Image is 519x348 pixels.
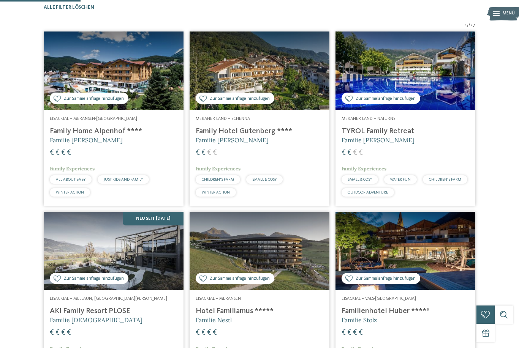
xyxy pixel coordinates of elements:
img: Familien Wellness Residence Tyrol **** [335,31,475,110]
span: CHILDREN’S FARM [202,178,234,181]
span: Eisacktal – Meransen-[GEOGRAPHIC_DATA] [50,117,137,121]
span: € [207,149,211,157]
span: Zur Sammelanfrage hinzufügen [64,96,124,102]
h4: AKI Family Resort PLOSE [50,307,177,316]
span: € [67,329,71,337]
span: € [353,329,357,337]
span: Zur Sammelanfrage hinzufügen [210,96,270,102]
span: € [50,149,54,157]
span: Meraner Land – Schenna [196,117,250,121]
span: € [207,329,211,337]
span: Familie [PERSON_NAME] [196,136,269,144]
span: € [213,149,217,157]
span: € [61,149,65,157]
span: Familie [PERSON_NAME] [342,136,415,144]
span: € [61,329,65,337]
img: Family Hotel Gutenberg **** [190,31,329,110]
h4: TYROL Family Retreat [342,127,469,136]
span: € [342,149,346,157]
span: Familie [DEMOGRAPHIC_DATA] [50,316,142,324]
span: 27 [470,22,475,28]
span: Meraner Land – Naturns [342,117,395,121]
a: Familienhotels gesucht? Hier findet ihr die besten! Zur Sammelanfrage hinzufügen Meraner Land – N... [335,31,475,206]
span: Alle Filter löschen [44,5,94,10]
span: 15 [465,22,468,28]
h4: Family Hotel Gutenberg **** [196,127,323,136]
span: Familie Stolz [342,316,377,324]
span: € [196,329,200,337]
span: Family Experiences [50,165,95,172]
span: SMALL & COSY [252,178,277,181]
span: € [347,149,351,157]
span: € [347,329,351,337]
span: OUTDOOR ADVENTURE [348,191,388,194]
a: Familienhotels gesucht? Hier findet ihr die besten! Zur Sammelanfrage hinzufügen Meraner Land – S... [190,31,329,206]
span: WINTER ACTION [56,191,84,194]
span: / [468,22,470,28]
span: € [67,149,71,157]
span: € [196,149,200,157]
span: € [55,329,60,337]
img: Familienhotels gesucht? Hier findet ihr die besten! [44,212,184,290]
span: € [201,329,206,337]
span: Zur Sammelanfrage hinzufügen [210,276,270,282]
img: Familienhotels gesucht? Hier findet ihr die besten! [190,212,329,290]
a: Familienhotels gesucht? Hier findet ihr die besten! Zur Sammelanfrage hinzufügen Eisacktal – Mera... [44,31,184,206]
span: WINTER ACTION [202,191,230,194]
span: € [201,149,206,157]
span: Familie Nestl [196,316,232,324]
h4: Familienhotel Huber ****ˢ [342,307,469,316]
span: € [213,329,217,337]
span: Family Experiences [342,165,386,172]
h4: Family Home Alpenhof **** [50,127,177,136]
img: Family Home Alpenhof **** [44,31,184,110]
span: SMALL & COSY [348,178,372,181]
span: Eisacktal – Meransen [196,296,241,301]
span: JUST KIDS AND FAMILY [104,178,143,181]
span: € [359,329,363,337]
span: € [55,149,60,157]
span: € [50,329,54,337]
span: € [353,149,357,157]
span: ALL ABOUT BABY [56,178,85,181]
span: Familie [PERSON_NAME] [50,136,123,144]
img: Familienhotels gesucht? Hier findet ihr die besten! [335,212,475,290]
span: Eisacktal – Vals-[GEOGRAPHIC_DATA] [342,296,416,301]
span: Zur Sammelanfrage hinzufügen [356,276,416,282]
span: Zur Sammelanfrage hinzufügen [356,96,416,102]
span: Zur Sammelanfrage hinzufügen [64,276,124,282]
span: Eisacktal – Mellaun, [GEOGRAPHIC_DATA][PERSON_NAME] [50,296,167,301]
span: WATER FUN [390,178,411,181]
span: CHILDREN’S FARM [429,178,461,181]
span: Family Experiences [196,165,241,172]
span: € [342,329,346,337]
span: € [359,149,363,157]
